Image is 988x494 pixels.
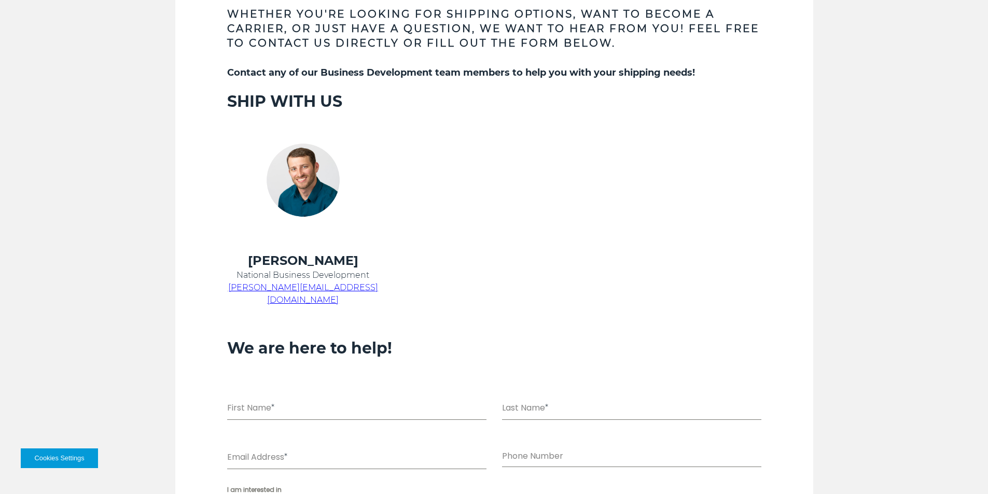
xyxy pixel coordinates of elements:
h3: We are here to help! [227,338,761,358]
p: National Business Development [227,269,379,281]
h3: Whether you're looking for shipping options, want to become a carrier, or just have a question, w... [227,7,761,50]
a: [PERSON_NAME][EMAIL_ADDRESS][DOMAIN_NAME] [228,283,378,305]
h3: SHIP WITH US [227,92,761,111]
button: Cookies Settings [21,448,98,468]
h4: [PERSON_NAME] [227,252,379,269]
h5: Contact any of our Business Development team members to help you with your shipping needs! [227,66,761,79]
